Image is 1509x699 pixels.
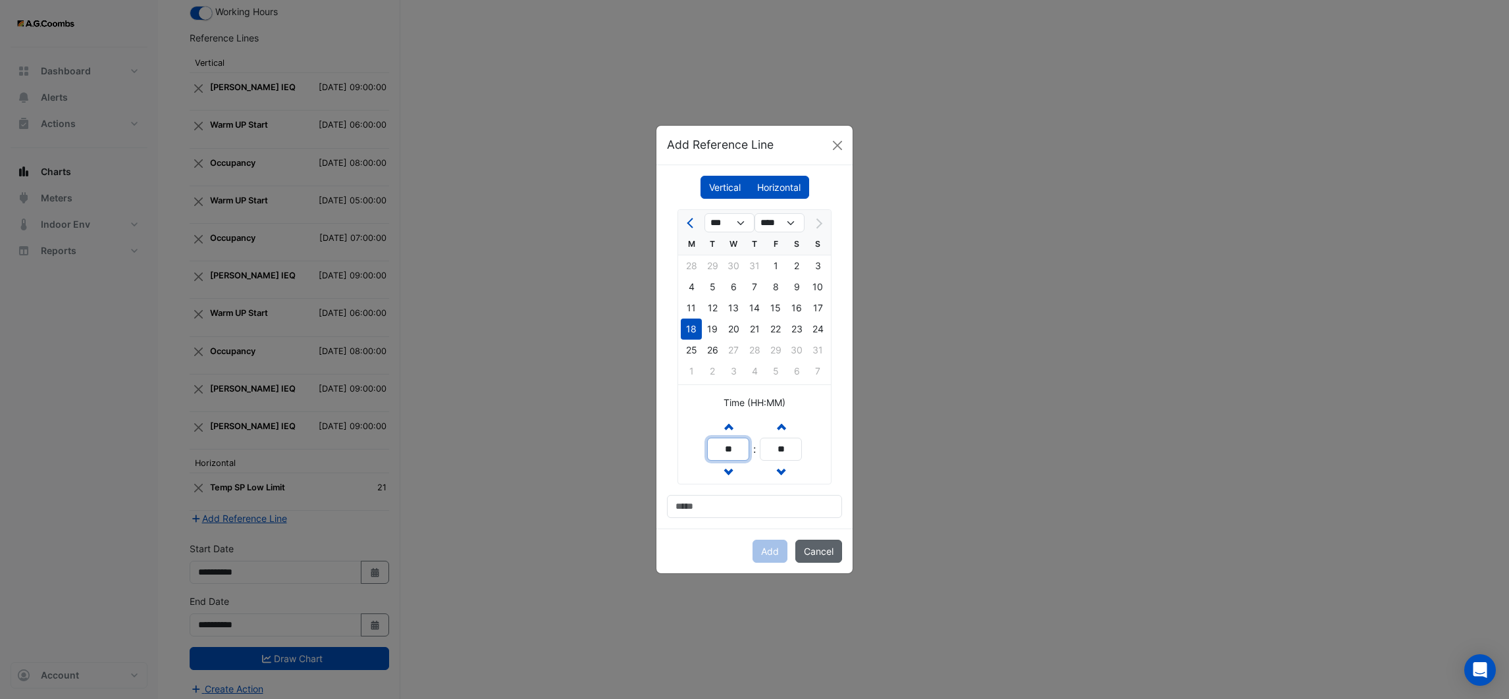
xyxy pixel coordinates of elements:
div: 4 [681,276,702,298]
div: Tuesday, August 12, 2025 [702,298,723,319]
div: Tuesday, August 19, 2025 [702,319,723,340]
div: Sunday, August 17, 2025 [807,298,828,319]
div: Thursday, July 31, 2025 [744,255,765,276]
div: T [702,234,723,255]
button: Close [828,136,847,155]
div: 13 [723,298,744,319]
div: 24 [807,319,828,340]
div: Thursday, August 21, 2025 [744,319,765,340]
div: Friday, August 1, 2025 [765,255,786,276]
div: 29 [702,255,723,276]
div: Thursday, August 7, 2025 [744,276,765,298]
div: 1 [765,255,786,276]
div: 28 [681,255,702,276]
div: : [749,441,760,457]
div: Monday, August 25, 2025 [681,340,702,361]
div: 16 [786,298,807,319]
div: F [765,234,786,255]
div: Wednesday, August 13, 2025 [723,298,744,319]
div: Tuesday, August 26, 2025 [702,340,723,361]
div: 19 [702,319,723,340]
input: Minutes [760,438,802,461]
div: Open Intercom Messenger [1464,654,1496,686]
div: S [807,234,828,255]
div: 10 [807,276,828,298]
div: 20 [723,319,744,340]
div: 25 [681,340,702,361]
div: 8 [765,276,786,298]
div: 23 [786,319,807,340]
label: Time (HH:MM) [724,396,785,409]
input: Hours [707,438,749,461]
div: 5 [702,276,723,298]
div: 14 [744,298,765,319]
div: Tuesday, July 29, 2025 [702,255,723,276]
div: Monday, August 4, 2025 [681,276,702,298]
label: Horizontal [749,176,809,199]
div: Friday, August 8, 2025 [765,276,786,298]
div: 31 [744,255,765,276]
label: Vertical [701,176,749,199]
div: 26 [702,340,723,361]
div: 6 [723,276,744,298]
div: Wednesday, August 6, 2025 [723,276,744,298]
div: 2 [786,255,807,276]
div: 21 [744,319,765,340]
div: 18 [681,319,702,340]
div: Friday, August 22, 2025 [765,319,786,340]
div: Monday, August 11, 2025 [681,298,702,319]
div: Monday, August 18, 2025 [681,319,702,340]
div: 11 [681,298,702,319]
div: Saturday, August 23, 2025 [786,319,807,340]
div: Wednesday, July 30, 2025 [723,255,744,276]
div: Sunday, August 24, 2025 [807,319,828,340]
div: Thursday, August 14, 2025 [744,298,765,319]
div: T [744,234,765,255]
div: 7 [744,276,765,298]
div: Sunday, August 10, 2025 [807,276,828,298]
button: Cancel [795,540,842,563]
div: 3 [807,255,828,276]
div: Friday, August 15, 2025 [765,298,786,319]
select: Select month [704,213,754,233]
div: 17 [807,298,828,319]
h5: Add Reference Line [667,136,774,153]
div: Saturday, August 9, 2025 [786,276,807,298]
select: Select year [754,213,805,233]
div: 12 [702,298,723,319]
div: Monday, July 28, 2025 [681,255,702,276]
div: 22 [765,319,786,340]
div: 15 [765,298,786,319]
div: Saturday, August 16, 2025 [786,298,807,319]
div: Saturday, August 2, 2025 [786,255,807,276]
div: 9 [786,276,807,298]
div: 30 [723,255,744,276]
div: S [786,234,807,255]
div: Tuesday, August 5, 2025 [702,276,723,298]
div: Sunday, August 3, 2025 [807,255,828,276]
div: W [723,234,744,255]
button: Previous month [683,213,699,234]
div: M [681,234,702,255]
div: Wednesday, August 20, 2025 [723,319,744,340]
